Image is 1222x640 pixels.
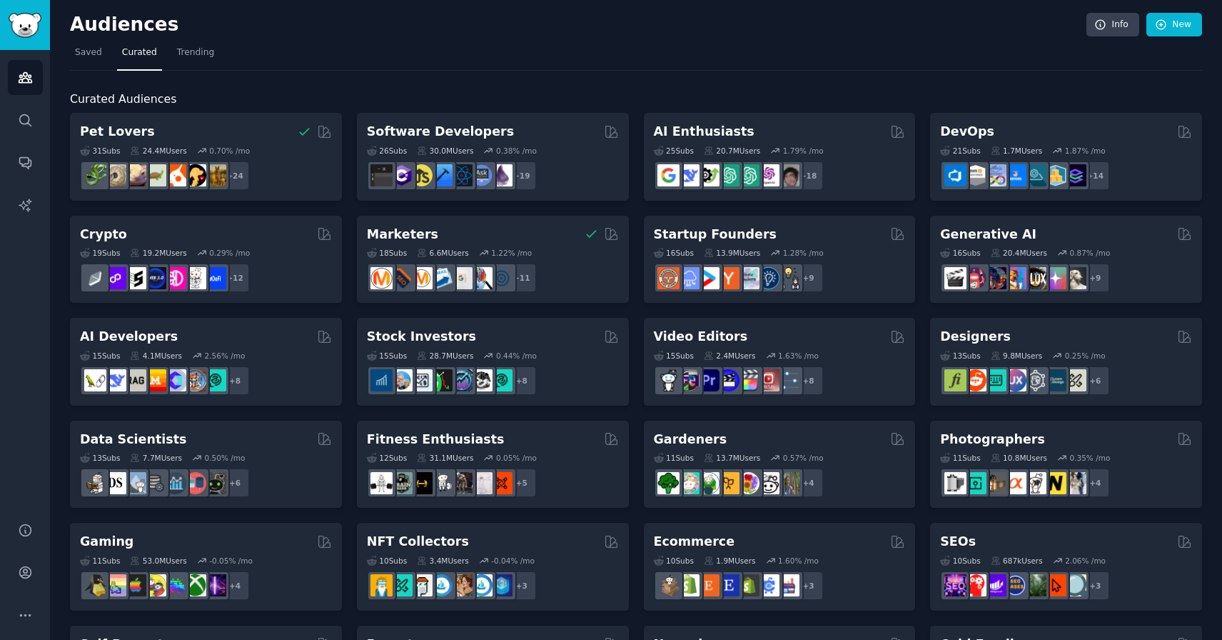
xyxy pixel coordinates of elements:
[450,369,473,391] img: StocksAndTrading
[757,369,779,391] img: Youtubevideo
[84,267,106,289] img: ethfinance
[794,366,824,396] div: + 8
[450,574,473,596] img: CryptoArt
[70,14,1086,36] h2: Audiences
[944,267,966,289] img: aivideo
[124,472,146,494] img: statistics
[84,472,106,494] img: MachineLearning
[130,351,182,361] div: 4.1M Users
[124,574,146,596] img: macgaming
[75,46,102,59] span: Saved
[657,267,680,289] img: EntrepreneurRideAlong
[491,248,532,258] div: 1.22 % /mo
[737,267,759,289] img: indiehackers
[130,146,186,156] div: 24.4M Users
[130,248,186,258] div: 19.2M Users
[164,267,186,289] img: defiblockchain
[717,164,739,186] img: chatgpt_promptDesign
[654,248,694,258] div: 16 Sub s
[80,453,120,463] div: 13 Sub s
[430,369,453,391] img: Trading
[704,248,760,258] div: 13.9M Users
[490,574,512,596] img: DigitalItems
[677,472,700,494] img: succulents
[390,472,413,494] img: GymMotivation
[417,453,473,463] div: 31.1M Users
[1004,369,1026,391] img: UXDesign
[984,164,1006,186] img: Docker_DevOps
[490,472,512,494] img: personaltraining
[1065,351,1106,361] div: 0.25 % /mo
[1080,468,1110,498] div: + 4
[84,369,106,391] img: LangChain
[490,164,512,186] img: elixir
[80,351,120,361] div: 15 Sub s
[204,267,226,289] img: defi_
[507,571,537,601] div: + 3
[204,369,226,391] img: AIDevelopersSociety
[367,556,407,566] div: 10 Sub s
[1064,164,1086,186] img: PlatformEngineers
[130,556,186,566] div: 53.0M Users
[124,267,146,289] img: ethstaker
[417,146,473,156] div: 30.0M Users
[717,472,739,494] img: GardeningUK
[783,248,824,258] div: 1.28 % /mo
[697,369,719,391] img: premiere
[944,574,966,596] img: SEO_Digital_Marketing
[654,453,694,463] div: 11 Sub s
[9,13,41,38] img: GummySearch logo
[737,472,759,494] img: flowers
[367,248,407,258] div: 18 Sub s
[654,226,777,244] h2: Startup Founders
[417,351,473,361] div: 28.7M Users
[704,556,756,566] div: 1.9M Users
[80,533,133,551] h2: Gaming
[164,574,186,596] img: gamers
[104,267,126,289] img: 0xPolygon
[757,164,779,186] img: OpenAIDev
[164,472,186,494] img: analytics
[757,267,779,289] img: Entrepreneurship
[991,351,1043,361] div: 9.8M Users
[984,574,1006,596] img: seogrowth
[1044,472,1066,494] img: Nikon
[70,41,107,71] a: Saved
[697,472,719,494] img: SavageGarden
[470,164,493,186] img: AskComputerScience
[496,453,537,463] div: 0.05 % /mo
[944,369,966,391] img: typography
[991,146,1043,156] div: 1.7M Users
[80,226,127,244] h2: Crypto
[1064,472,1086,494] img: WeddingPhotography
[677,369,700,391] img: editors
[657,574,680,596] img: dropship
[1024,369,1046,391] img: userexperience
[470,574,493,596] img: OpenseaMarket
[184,472,206,494] img: datasets
[164,164,186,186] img: cockatiel
[507,366,537,396] div: + 8
[144,164,166,186] img: turtle
[124,369,146,391] img: Rag
[410,164,433,186] img: learnjavascript
[1069,248,1110,258] div: 0.87 % /mo
[204,574,226,596] img: TwitchStreaming
[940,533,976,551] h2: SEOs
[104,164,126,186] img: ballpython
[496,146,537,156] div: 0.38 % /mo
[777,369,799,391] img: postproduction
[717,574,739,596] img: EtsySellers
[1044,369,1066,391] img: learndesign
[1024,472,1046,494] img: canon
[144,369,166,391] img: MistralAI
[84,164,106,186] img: herpetology
[204,472,226,494] img: data
[991,556,1043,566] div: 687k Users
[220,366,250,396] div: + 8
[507,161,537,191] div: + 19
[757,574,779,596] img: ecommercemarketing
[370,369,393,391] img: dividends
[367,431,505,449] h2: Fitness Enthusiasts
[657,369,680,391] img: gopro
